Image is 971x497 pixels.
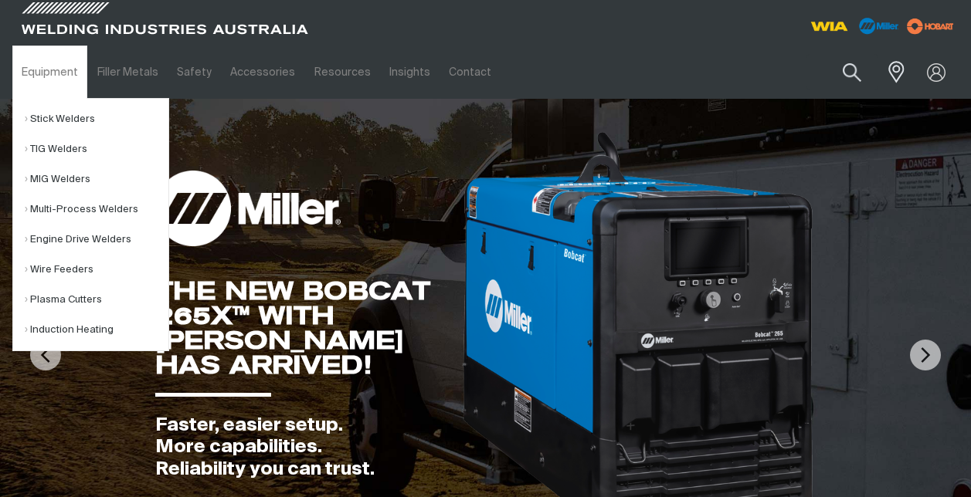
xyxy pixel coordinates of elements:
[25,255,168,285] a: Wire Feeders
[806,54,878,90] input: Product name or item number...
[25,315,168,345] a: Induction Heating
[87,46,167,99] a: Filler Metals
[155,414,460,481] div: Faster, easier setup. More capabilities. Reliability you can trust.
[25,104,168,134] a: Stick Welders
[12,46,87,99] a: Equipment
[440,46,501,99] a: Contact
[12,46,722,99] nav: Main
[902,15,959,38] img: miller
[25,285,168,315] a: Plasma Cutters
[155,279,460,377] div: THE NEW BOBCAT 265X™ WITH [PERSON_NAME] HAS ARRIVED!
[25,164,168,194] a: MIG Welders
[30,340,61,370] img: PrevArrow
[168,46,221,99] a: Safety
[25,225,168,255] a: Engine Drive Welders
[12,98,169,351] ul: Equipment Submenu
[25,194,168,225] a: Multi-Process Welders
[910,340,941,370] img: NextArrow
[305,46,380,99] a: Resources
[25,134,168,164] a: TIG Welders
[221,46,304,99] a: Accessories
[826,54,878,90] button: Search products
[380,46,440,99] a: Insights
